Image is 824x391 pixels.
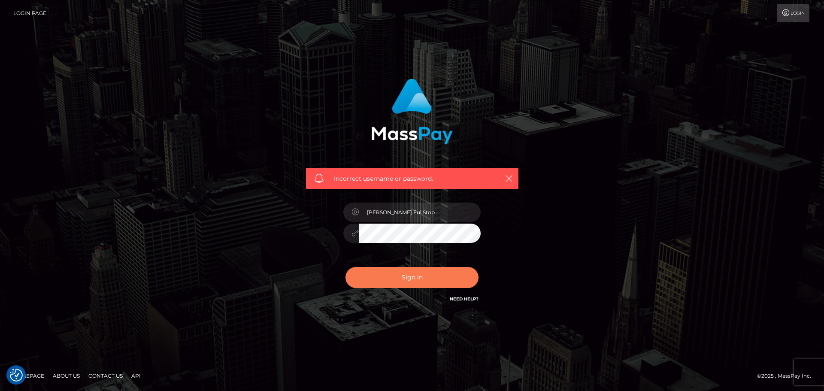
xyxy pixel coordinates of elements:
button: Sign in [345,267,479,288]
a: Contact Us [85,369,126,382]
img: MassPay Login [371,79,453,144]
img: Revisit consent button [10,369,23,382]
a: Need Help? [450,296,479,302]
input: Username... [359,203,481,222]
a: About Us [49,369,83,382]
span: Incorrect username or password. [334,174,491,183]
div: © 2025 , MassPay Inc. [757,371,818,381]
a: Homepage [9,369,48,382]
a: Login [777,4,809,22]
a: API [128,369,144,382]
button: Consent Preferences [10,369,23,382]
a: Login Page [13,4,46,22]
